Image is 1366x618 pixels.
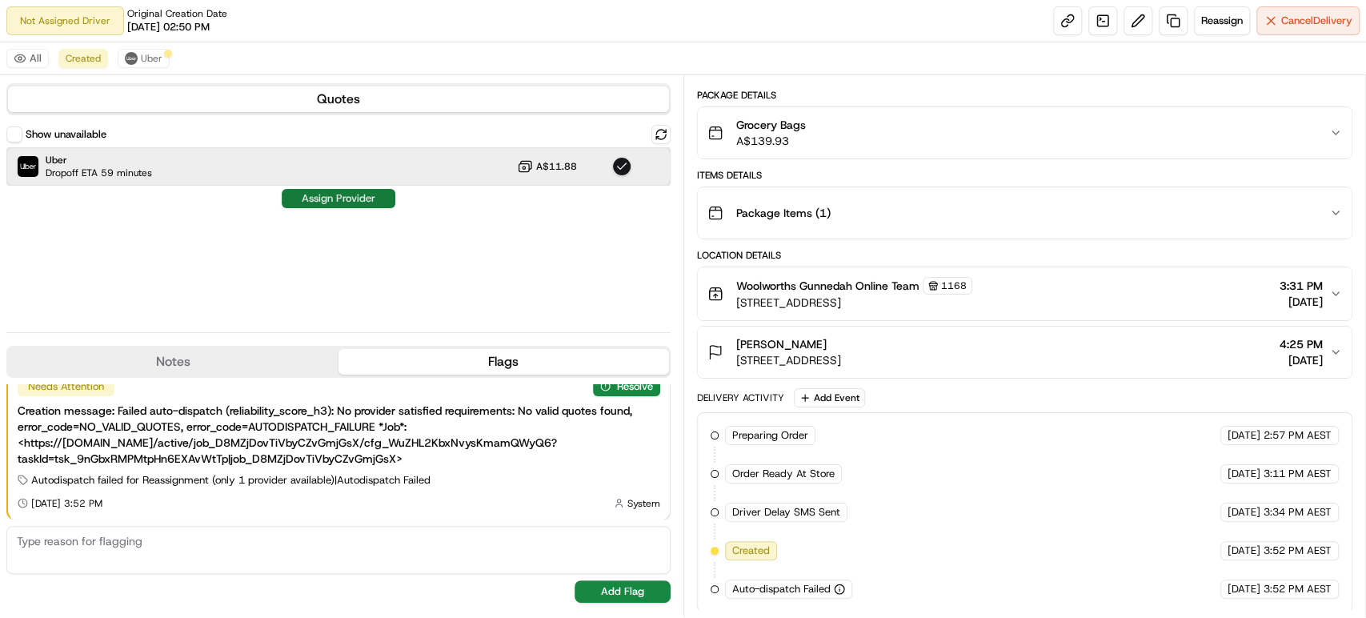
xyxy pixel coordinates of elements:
span: 3:11 PM AEST [1264,467,1332,481]
span: [DATE] [1280,352,1323,368]
button: Reassign [1194,6,1250,35]
span: [DATE] [1280,294,1323,310]
span: [STREET_ADDRESS] [736,295,972,311]
span: 3:52 PM AEST [1264,544,1332,558]
button: Woolworths Gunnedah Online Team1168[STREET_ADDRESS]3:31 PM[DATE] [698,267,1352,320]
span: Preparing Order [732,428,808,443]
button: Uber [118,49,170,68]
button: [PERSON_NAME][STREET_ADDRESS]4:25 PM[DATE] [698,327,1352,378]
span: [DATE] 3:52 PM [31,497,102,510]
span: Cancel Delivery [1281,14,1352,28]
button: A$11.88 [517,159,577,175]
button: Flags [338,349,669,375]
span: [STREET_ADDRESS] [736,352,841,368]
button: Add Event [794,388,865,407]
span: Reassign [1201,14,1243,28]
span: Created [66,52,101,65]
span: Created [732,544,770,558]
button: CancelDelivery [1256,6,1360,35]
span: 3:31 PM [1280,278,1323,294]
span: [DATE] [1228,467,1260,481]
button: All [6,49,49,68]
div: Package Details [697,89,1353,102]
span: Grocery Bags [736,117,806,133]
span: System [627,497,660,510]
span: [PERSON_NAME] [736,336,827,352]
span: 4:25 PM [1280,336,1323,352]
span: 3:34 PM AEST [1264,505,1332,520]
div: Delivery Activity [697,391,784,404]
span: Uber [46,154,152,167]
div: Items Details [697,169,1353,182]
button: Grocery BagsA$139.93 [698,107,1352,159]
button: Quotes [8,86,669,112]
button: Package Items (1) [698,187,1352,239]
span: 2:57 PM AEST [1264,428,1332,443]
span: Package Items ( 1 ) [736,205,831,221]
span: Auto-dispatch Failed [732,582,831,596]
span: A$11.88 [536,160,577,173]
label: Show unavailable [26,127,106,142]
span: [DATE] [1228,544,1260,558]
span: 1168 [941,279,967,292]
button: Add Flag [575,580,671,603]
span: Woolworths Gunnedah Online Team [736,278,919,294]
span: [DATE] [1228,505,1260,520]
span: Order Ready At Store [732,467,835,481]
span: Autodispatch failed for Reassignment (only 1 provider available) | Autodispatch Failed [31,473,431,488]
button: Resolve [593,377,660,396]
div: Needs Attention [18,377,114,396]
span: [DATE] [1228,582,1260,596]
span: Driver Delay SMS Sent [732,505,840,520]
div: Creation message: Failed auto-dispatch (reliability_score_h3): No provider satisfied requirements... [18,403,660,467]
span: A$139.93 [736,133,806,149]
img: Uber [18,156,38,177]
span: [DATE] 02:50 PM [127,20,210,34]
button: Assign Provider [282,189,395,208]
span: 3:52 PM AEST [1264,582,1332,596]
span: Uber [141,52,162,65]
span: Original Creation Date [127,7,227,20]
div: Location Details [697,249,1353,262]
span: Dropoff ETA 59 minutes [46,167,152,179]
button: Created [58,49,108,68]
button: Notes [8,349,338,375]
span: [DATE] [1228,428,1260,443]
img: uber-new-logo.jpeg [125,52,138,65]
